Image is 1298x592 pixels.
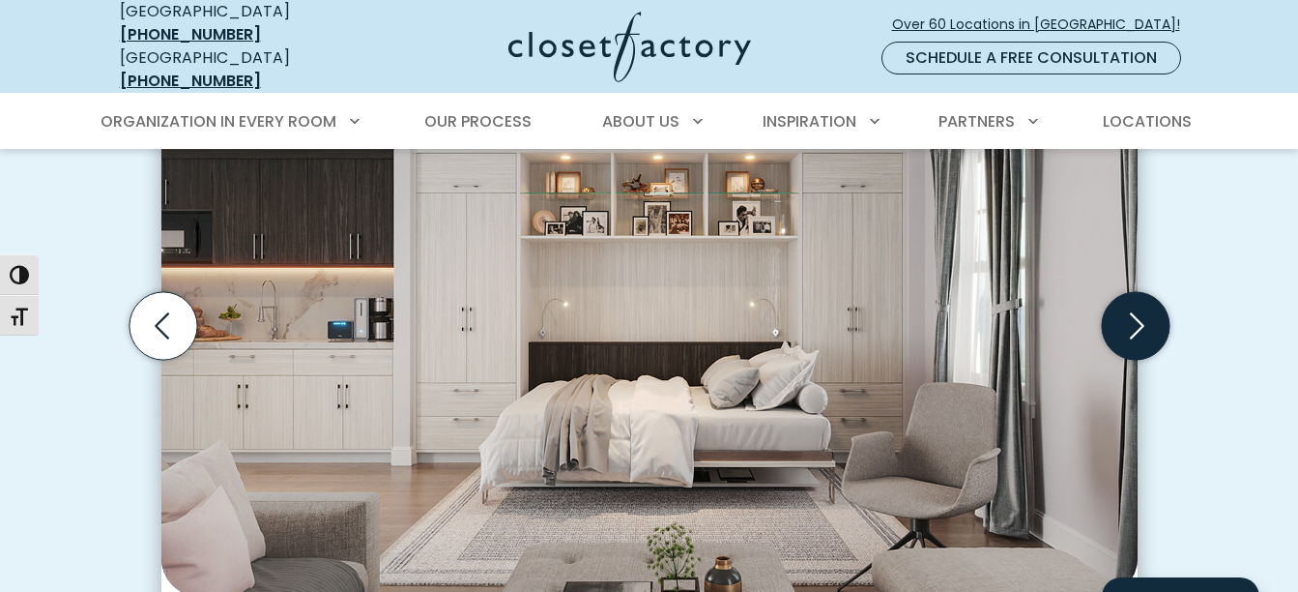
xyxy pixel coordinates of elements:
[120,46,357,93] div: [GEOGRAPHIC_DATA]
[1094,284,1177,368] button: Next slide
[892,15,1196,35] span: Over 60 Locations in [GEOGRAPHIC_DATA]!
[508,12,751,82] img: Closet Factory Logo
[1103,110,1192,133] span: Locations
[120,23,261,45] a: [PHONE_NUMBER]
[120,70,261,92] a: [PHONE_NUMBER]
[101,110,336,133] span: Organization in Every Room
[938,110,1015,133] span: Partners
[881,42,1181,74] a: Schedule a Free Consultation
[763,110,856,133] span: Inspiration
[891,8,1197,42] a: Over 60 Locations in [GEOGRAPHIC_DATA]!
[602,110,679,133] span: About Us
[424,110,532,133] span: Our Process
[87,95,1212,149] nav: Primary Menu
[122,284,205,368] button: Previous slide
